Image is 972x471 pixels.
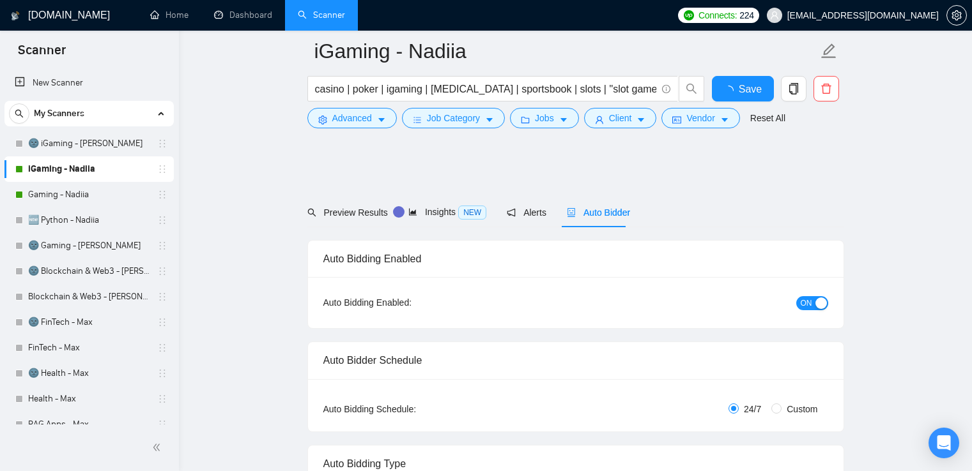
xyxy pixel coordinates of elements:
[15,70,164,96] a: New Scanner
[750,111,785,125] a: Reset All
[946,10,967,20] a: setting
[28,310,150,335] a: 🌚 FinTech - Max
[739,8,753,22] span: 224
[307,108,397,128] button: settingAdvancedcaret-down
[814,83,838,94] span: delete
[28,386,150,412] a: Health - Max
[157,394,167,404] span: holder
[507,207,546,218] span: Alerts
[157,241,167,251] span: holder
[720,115,729,124] span: caret-down
[609,111,632,125] span: Client
[408,207,417,216] span: area-chart
[4,70,174,96] li: New Scanner
[9,103,29,124] button: search
[770,11,779,20] span: user
[521,115,530,124] span: folder
[28,258,150,284] a: 🌚 Blockchain & Web3 - [PERSON_NAME]
[28,182,150,207] a: Gaming - Nadiia
[28,131,150,156] a: 🌚 iGaming - [PERSON_NAME]
[567,207,630,218] span: Auto Bidder
[157,266,167,276] span: holder
[34,101,84,126] span: My Scanners
[214,10,272,20] a: dashboardDashboard
[662,85,670,93] span: info-circle
[636,115,645,124] span: caret-down
[782,83,806,94] span: copy
[157,343,167,353] span: holder
[315,81,656,97] input: Search Freelance Jobs...
[929,428,959,458] div: Open Intercom Messenger
[10,109,29,118] span: search
[739,402,766,416] span: 24/7
[8,41,76,68] span: Scanner
[28,233,150,258] a: 🌚 Gaming - [PERSON_NAME]
[567,208,576,217] span: robot
[298,10,345,20] a: searchScanner
[28,412,150,437] a: RAG Apps - Max
[821,43,837,59] span: edit
[157,215,167,225] span: holder
[28,361,150,386] a: 🌚 Health - Max
[723,86,739,96] span: loading
[28,207,150,233] a: 🆕 Python - Nadiia
[507,208,516,217] span: notification
[377,115,386,124] span: caret-down
[323,241,828,277] div: Auto Bidding Enabled
[323,342,828,378] div: Auto Bidder Schedule
[157,419,167,430] span: holder
[28,284,150,310] a: Blockchain & Web3 - [PERSON_NAME]
[814,76,839,101] button: delete
[947,10,966,20] span: setting
[11,6,20,26] img: logo
[157,292,167,302] span: holder
[686,111,714,125] span: Vendor
[332,111,372,125] span: Advanced
[801,296,812,310] span: ON
[28,335,150,361] a: FinTech - Max
[157,368,167,378] span: holder
[393,206,405,218] div: Tooltip anchor
[458,206,486,220] span: NEW
[535,111,554,125] span: Jobs
[323,295,491,310] div: Auto Bidding Enabled:
[684,10,694,20] img: upwork-logo.png
[698,8,737,22] span: Connects:
[307,207,388,218] span: Preview Results
[157,190,167,200] span: holder
[595,115,604,124] span: user
[402,108,505,128] button: barsJob Categorycaret-down
[157,164,167,174] span: holder
[712,76,774,101] button: Save
[679,83,704,94] span: search
[559,115,568,124] span: caret-down
[485,115,494,124] span: caret-down
[323,402,491,416] div: Auto Bidding Schedule:
[413,115,422,124] span: bars
[739,81,762,97] span: Save
[318,115,327,124] span: setting
[782,402,822,416] span: Custom
[150,10,189,20] a: homeHome
[679,76,704,101] button: search
[157,138,167,149] span: holder
[427,111,480,125] span: Job Category
[510,108,579,128] button: folderJobscaret-down
[584,108,657,128] button: userClientcaret-down
[672,115,681,124] span: idcard
[946,5,967,26] button: setting
[307,208,316,217] span: search
[781,76,806,101] button: copy
[157,317,167,327] span: holder
[661,108,739,128] button: idcardVendorcaret-down
[152,441,165,454] span: double-left
[408,207,486,217] span: Insights
[28,156,150,182] a: iGaming - Nadiia
[314,35,818,67] input: Scanner name...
